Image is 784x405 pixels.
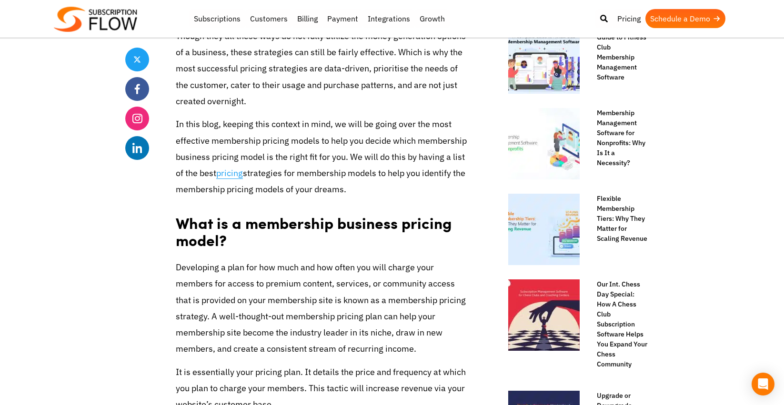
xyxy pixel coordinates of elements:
[176,28,469,109] p: Though they all these ways do not fully utilize the money generation options of a business, these...
[176,212,452,251] strong: What is a membership business pricing model?
[587,194,649,244] a: Flexible Membership Tiers: Why They Matter for Scaling Revenue
[508,279,580,351] img: Chess-Club-Subscription
[508,194,580,265] img: Flexible Membership Tiers
[587,22,649,82] a: A Complete Guide to Fitness Club Membership Management Software
[189,9,245,28] a: Subscriptions
[645,9,725,28] a: Schedule a Demo
[508,22,580,94] img: Fitness Club Membership Management Software
[216,168,243,179] a: pricing
[613,9,645,28] a: Pricing
[587,279,649,369] a: Our Int. Chess Day Special: How A Chess Club Subscription Software Helps You Expand Your Chess Co...
[363,9,415,28] a: Integrations
[508,108,580,179] img: Membership Management Software for Nonprofits: Why Is It a Necessity?
[752,373,774,395] div: Open Intercom Messenger
[54,7,137,32] img: Subscriptionflow
[176,259,469,357] p: Developing a plan for how much and how often you will charge your members for access to premium c...
[292,9,322,28] a: Billing
[176,116,469,198] p: In this blog, keeping this context in mind, we will be going over the most effective membership p...
[322,9,363,28] a: Payment
[415,9,450,28] a: Growth
[245,9,292,28] a: Customers
[587,108,649,168] a: Membership Management Software for Nonprofits: Why Is It a Necessity?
